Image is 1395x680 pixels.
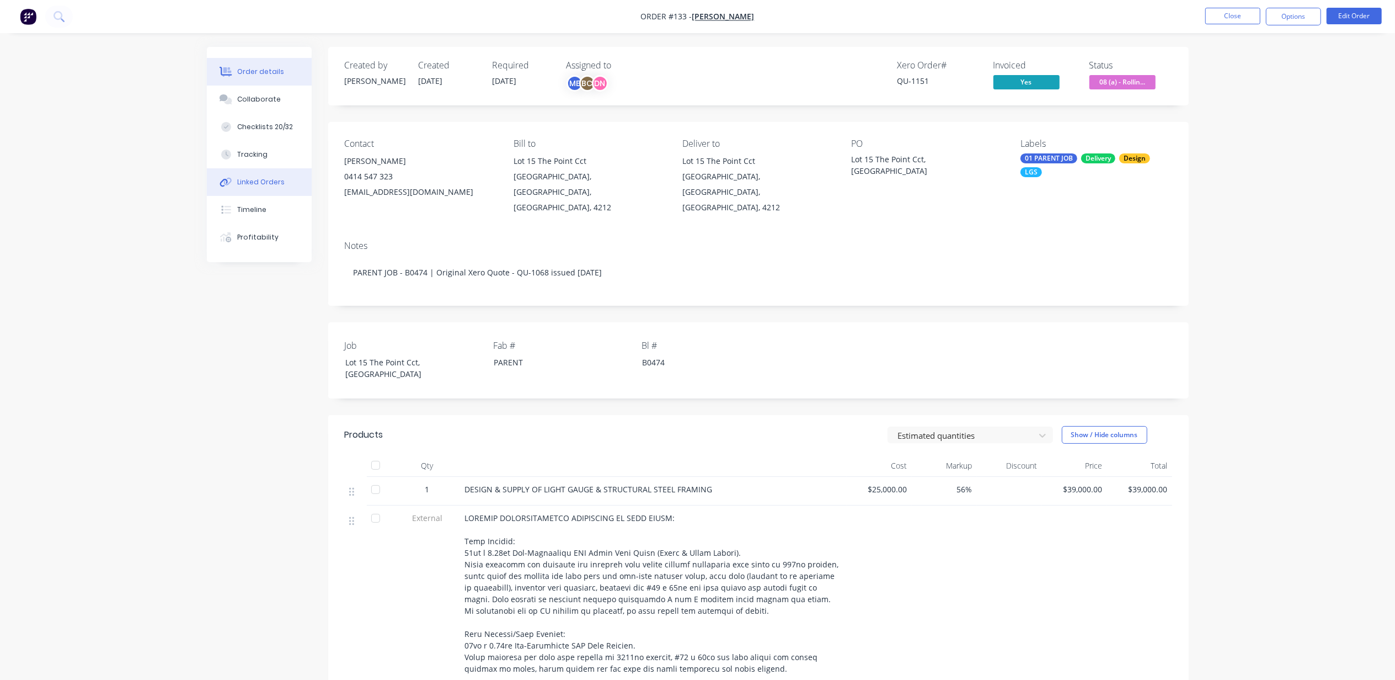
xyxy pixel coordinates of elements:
button: Checklists 20/32 [207,113,312,141]
div: Lot 15 The Point Cct [682,153,833,169]
div: Created by [345,60,405,71]
div: Markup [912,455,977,477]
div: Xero Order # [897,60,980,71]
label: Bl # [642,339,779,352]
span: $25,000.00 [851,484,907,495]
div: [PERSON_NAME] [345,75,405,87]
img: Factory [20,8,36,25]
div: Checklists 20/32 [237,122,293,132]
button: Order details [207,58,312,86]
div: LGS [1020,167,1042,177]
div: Design [1119,153,1150,163]
button: MEBCDN [566,75,608,92]
a: [PERSON_NAME] [692,12,755,22]
span: $39,000.00 [1046,484,1103,495]
span: $39,000.00 [1111,484,1168,495]
div: Total [1107,455,1172,477]
button: Collaborate [207,86,312,113]
div: [PERSON_NAME]0414 547 323[EMAIL_ADDRESS][DOMAIN_NAME] [345,153,496,200]
div: Collaborate [237,94,281,104]
span: Order #133 - [641,12,692,22]
div: Lot 15 The Point Cct [514,153,665,169]
button: Tracking [207,141,312,168]
div: Delivery [1081,153,1115,163]
button: Options [1266,8,1321,25]
div: Cost [847,455,912,477]
div: Profitability [237,232,279,242]
div: Lot 15 The Point Cct, [GEOGRAPHIC_DATA] [336,354,474,382]
span: 1 [425,484,430,495]
span: 56% [916,484,972,495]
div: Discount [977,455,1042,477]
span: [DATE] [493,76,517,86]
div: Labels [1020,139,1172,149]
div: [GEOGRAPHIC_DATA], [GEOGRAPHIC_DATA], [GEOGRAPHIC_DATA], 4212 [514,169,665,215]
div: Linked Orders [237,177,285,187]
div: Created [419,60,479,71]
div: PARENT JOB - B0474 | Original Xero Quote - QU-1068 issued [DATE] [345,256,1172,289]
button: Show / Hide columns [1062,426,1147,444]
div: Contact [345,139,496,149]
div: PO [852,139,1003,149]
div: Qty [394,455,461,477]
button: 08 (a) - Rollin... [1089,75,1156,92]
span: [DATE] [419,76,443,86]
div: Deliver to [682,139,833,149]
span: 08 (a) - Rollin... [1089,75,1156,89]
button: Timeline [207,196,312,224]
div: Products [345,428,383,442]
div: [EMAIL_ADDRESS][DOMAIN_NAME] [345,184,496,200]
div: [PERSON_NAME] [345,153,496,169]
button: Edit Order [1327,8,1382,24]
div: Timeline [237,205,266,215]
div: Invoiced [993,60,1076,71]
button: Profitability [207,224,312,251]
div: Status [1089,60,1172,71]
div: ME [566,75,583,92]
div: Order details [237,67,284,77]
div: Assigned to [566,60,677,71]
div: QU-1151 [897,75,980,87]
div: Tracking [237,150,268,160]
div: Required [493,60,553,71]
div: 01 PARENT JOB [1020,153,1077,163]
span: DESIGN & SUPPLY OF LIGHT GAUGE & STRUCTURAL STEEL FRAMING [465,484,713,495]
span: External [399,512,456,524]
div: PARENT [485,354,623,370]
div: Price [1042,455,1107,477]
div: 0414 547 323 [345,169,496,184]
label: Job [345,339,483,352]
span: Yes [993,75,1060,89]
button: Linked Orders [207,168,312,196]
div: Bill to [514,139,665,149]
div: Lot 15 The Point Cct[GEOGRAPHIC_DATA], [GEOGRAPHIC_DATA], [GEOGRAPHIC_DATA], 4212 [682,153,833,215]
div: BC [579,75,596,92]
label: Fab # [493,339,631,352]
div: B0474 [633,354,771,370]
div: Notes [345,241,1172,251]
div: DN [592,75,608,92]
button: Close [1205,8,1260,24]
div: Lot 15 The Point Cct[GEOGRAPHIC_DATA], [GEOGRAPHIC_DATA], [GEOGRAPHIC_DATA], 4212 [514,153,665,215]
div: Lot 15 The Point Cct, [GEOGRAPHIC_DATA] [852,153,990,177]
div: [GEOGRAPHIC_DATA], [GEOGRAPHIC_DATA], [GEOGRAPHIC_DATA], 4212 [682,169,833,215]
